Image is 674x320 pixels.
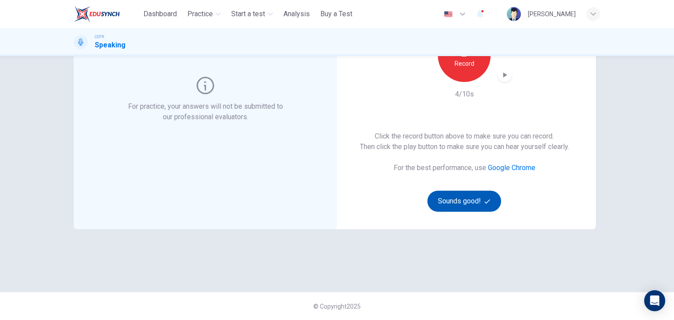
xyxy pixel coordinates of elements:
[313,303,361,310] span: © Copyright 2025
[283,9,310,19] span: Analysis
[143,9,177,19] span: Dashboard
[507,7,521,21] img: Profile picture
[95,40,125,50] h1: Speaking
[427,191,501,212] button: Sounds good!
[488,164,535,172] a: Google Chrome
[74,5,120,23] img: ELTC logo
[320,9,352,19] span: Buy a Test
[644,290,665,311] div: Open Intercom Messenger
[126,101,285,122] h6: For practice, your answers will not be submitted to our professional evaluators.
[455,58,474,69] h6: Record
[187,9,213,19] span: Practice
[140,6,180,22] button: Dashboard
[528,9,576,19] div: [PERSON_NAME]
[443,11,454,18] img: en
[74,5,140,23] a: ELTC logo
[394,163,535,173] h6: For the best performance, use
[455,89,474,100] h6: 4/10s
[317,6,356,22] button: Buy a Test
[360,131,569,152] h6: Click the record button above to make sure you can record. Then click the play button to make sur...
[231,9,265,19] span: Start a test
[228,6,276,22] button: Start a test
[184,6,224,22] button: Practice
[95,34,104,40] span: CEFR
[280,6,313,22] button: Analysis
